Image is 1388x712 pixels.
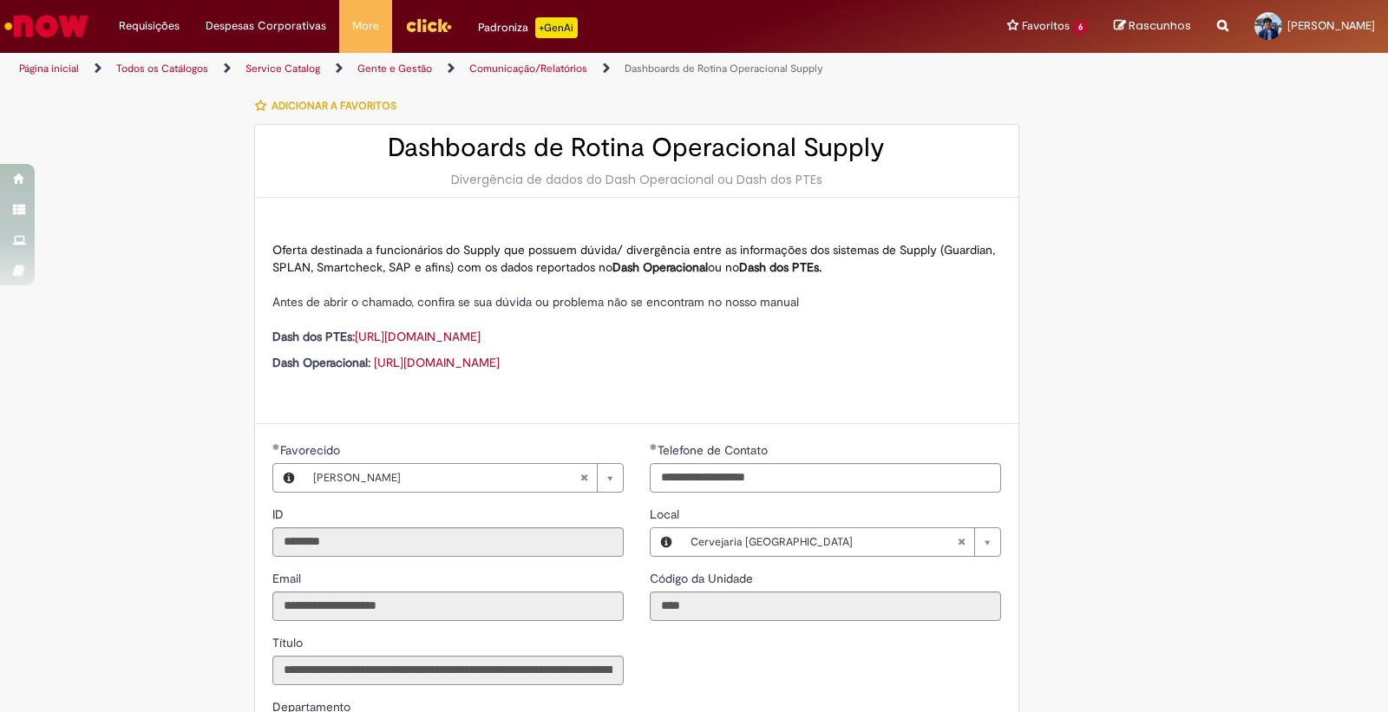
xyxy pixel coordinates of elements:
span: Favoritos [1022,17,1070,35]
span: Oferta destinada a funcionários do Supply que possuem dúvida/ divergência entre as informações do... [272,242,995,275]
span: More [352,17,379,35]
a: [URL][DOMAIN_NAME] [374,355,500,370]
img: ServiceNow [2,9,91,43]
input: Título [272,656,624,685]
abbr: Limpar campo Local [948,528,974,556]
img: click_logo_yellow_360x200.png [405,12,452,38]
input: Código da Unidade [650,591,1001,621]
a: [URL][DOMAIN_NAME] [355,329,481,344]
a: Comunicação/Relatórios [469,62,587,75]
span: Somente leitura - Código da Unidade [650,571,756,586]
span: [PERSON_NAME] [313,464,579,492]
input: ID [272,527,624,557]
button: Favorecido, Visualizar este registro Roger Pereira De Oliveira [273,464,304,492]
span: [PERSON_NAME] [1287,18,1375,33]
div: Divergência de dados do Dash Operacional ou Dash dos PTEs [272,171,1001,188]
a: Service Catalog [246,62,320,75]
abbr: Limpar campo Favorecido [571,464,597,492]
label: Somente leitura - Código da Unidade [650,570,756,587]
a: Todos os Catálogos [116,62,208,75]
label: Somente leitura - Título [272,634,306,651]
strong: Dash dos PTEs. [739,259,822,275]
input: Telefone de Contato [650,463,1001,493]
span: Local [650,506,683,522]
strong: Dash Operacional [612,259,708,275]
a: Rascunhos [1114,18,1191,35]
strong: Dash Operacional: [272,355,370,370]
span: Despesas Corporativas [206,17,326,35]
span: Telefone de Contato [658,442,771,458]
span: Obrigatório Preenchido [650,443,658,450]
button: Local, Visualizar este registro Cervejaria Rio de Janeiro [651,528,682,556]
span: Obrigatório Preenchido [272,443,280,450]
input: Email [272,591,624,621]
span: Somente leitura - Título [272,635,306,650]
strong: Dash dos PTEs: [272,329,355,344]
span: Requisições [119,17,180,35]
a: [PERSON_NAME]Limpar campo Favorecido [304,464,623,492]
a: Página inicial [19,62,79,75]
button: Adicionar a Favoritos [254,88,406,124]
a: Cervejaria [GEOGRAPHIC_DATA]Limpar campo Local [682,528,1000,556]
span: Antes de abrir o chamado, confira se sua dúvida ou problema não se encontram no nosso manual [272,294,799,310]
p: +GenAi [535,17,578,38]
span: Adicionar a Favoritos [272,99,396,113]
a: Gente e Gestão [357,62,432,75]
label: Somente leitura - Email [272,570,304,587]
span: Rascunhos [1129,17,1191,34]
span: 6 [1073,20,1088,35]
div: Padroniza [478,17,578,38]
a: Dashboards de Rotina Operacional Supply [625,62,823,75]
h2: Dashboards de Rotina Operacional Supply [272,134,1001,162]
span: Cervejaria [GEOGRAPHIC_DATA] [691,528,957,556]
ul: Trilhas de página [13,53,913,85]
label: Somente leitura - ID [272,506,287,523]
span: Somente leitura - ID [272,506,287,522]
span: Somente leitura - Email [272,571,304,586]
span: Favorecido, Roger Pereira De Oliveira [280,442,344,458]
